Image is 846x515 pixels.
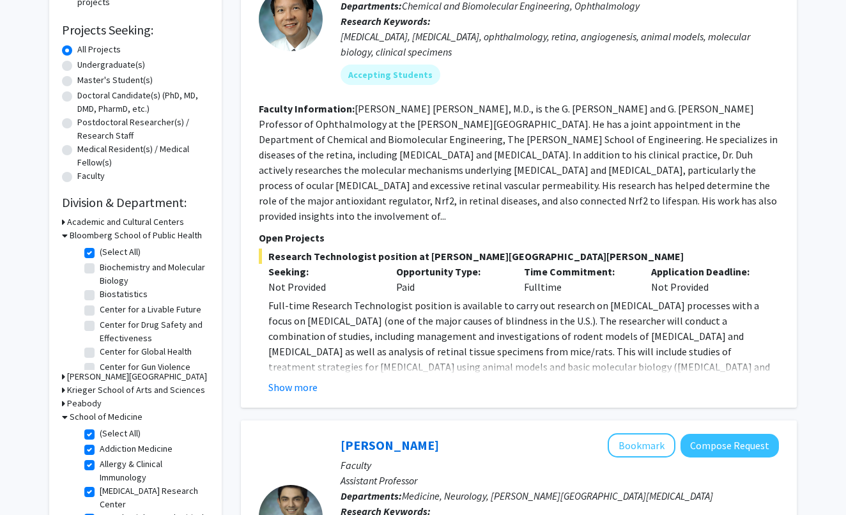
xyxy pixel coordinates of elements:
label: (Select All) [100,245,141,259]
a: [PERSON_NAME] [341,437,439,453]
h3: School of Medicine [70,410,142,424]
h3: Bloomberg School of Public Health [70,229,202,242]
p: Faculty [341,457,779,473]
label: Center for Drug Safety and Effectiveness [100,318,206,345]
span: Medicine, Neurology, [PERSON_NAME][GEOGRAPHIC_DATA][MEDICAL_DATA] [402,489,713,502]
span: Research Technologist position at [PERSON_NAME][GEOGRAPHIC_DATA][PERSON_NAME] [259,249,779,264]
mat-chip: Accepting Students [341,65,440,85]
iframe: Chat [10,457,54,505]
div: Not Provided [642,264,769,295]
p: Seeking: [268,264,377,279]
p: Full-time Research Technologist position is available to carry out research on [MEDICAL_DATA] pro... [268,298,779,420]
h2: Division & Department: [62,195,209,210]
label: Undergraduate(s) [77,58,145,72]
label: [MEDICAL_DATA] Research Center [100,484,206,511]
h3: Krieger School of Arts and Sciences [67,383,205,397]
p: Assistant Professor [341,473,779,488]
div: [MEDICAL_DATA], [MEDICAL_DATA], ophthalmology, retina, angiogenesis, animal models, molecular bio... [341,29,779,59]
label: Biostatistics [100,288,148,301]
button: Add Carlos Romo to Bookmarks [608,433,675,457]
p: Application Deadline: [651,264,760,279]
label: Biochemistry and Molecular Biology [100,261,206,288]
b: Research Keywords: [341,15,431,27]
h2: Projects Seeking: [62,22,209,38]
div: Fulltime [514,264,642,295]
button: Compose Request to Carlos Romo [681,434,779,457]
label: Center for Gun Violence Solutions [100,360,206,387]
label: Master's Student(s) [77,73,153,87]
h3: [PERSON_NAME][GEOGRAPHIC_DATA] [67,370,207,383]
label: (Select All) [100,427,141,440]
button: Show more [268,380,318,395]
label: Allergy & Clinical Immunology [100,457,206,484]
fg-read-more: [PERSON_NAME] [PERSON_NAME], M.D., is the G. [PERSON_NAME] and G. [PERSON_NAME] Professor of Opht... [259,102,778,222]
h3: Academic and Cultural Centers [67,215,184,229]
label: Postdoctoral Researcher(s) / Research Staff [77,116,209,142]
p: Opportunity Type: [396,264,505,279]
label: All Projects [77,43,121,56]
p: Open Projects [259,230,779,245]
b: Departments: [341,489,402,502]
b: Faculty Information: [259,102,355,115]
label: Doctoral Candidate(s) (PhD, MD, DMD, PharmD, etc.) [77,89,209,116]
p: Time Commitment: [524,264,633,279]
div: Not Provided [268,279,377,295]
label: Center for a Livable Future [100,303,201,316]
label: Faculty [77,169,105,183]
label: Addiction Medicine [100,442,173,456]
h3: Peabody [67,397,102,410]
label: Center for Global Health [100,345,192,358]
div: Paid [387,264,514,295]
label: Medical Resident(s) / Medical Fellow(s) [77,142,209,169]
